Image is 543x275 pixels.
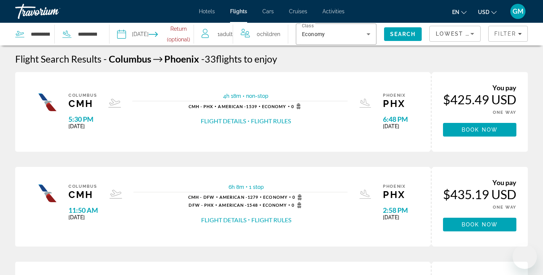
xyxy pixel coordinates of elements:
[443,178,516,187] div: You pay
[443,123,516,137] button: Book now
[15,2,91,21] a: Travorium
[262,104,286,109] span: Economy
[292,194,304,200] span: 0
[436,31,484,37] span: Lowest Price
[383,93,408,98] span: Phoenix
[218,29,233,39] span: 1
[223,93,241,99] span: 4h 18m
[219,203,257,207] span: 1548
[508,3,528,19] button: User Menu
[383,184,408,189] span: Phoenix
[38,184,57,203] img: Airline logo
[462,127,498,133] span: Book now
[219,203,247,207] span: American -
[443,187,516,202] div: $435.19 USD
[229,184,244,190] span: 6h 8m
[216,53,277,64] span: flights to enjoy
[260,31,280,37] span: Children
[68,98,97,109] span: CMH
[436,29,474,38] mat-select: Sort by
[201,216,246,224] button: Flight Details
[383,115,408,123] span: 6:48 PM
[383,123,408,129] span: [DATE]
[488,26,528,42] button: Filters
[219,195,258,200] span: 1279
[109,53,151,64] span: Columbus
[199,8,215,14] a: Hotels
[219,195,248,200] span: American -
[38,93,57,112] img: Airline logo
[478,6,497,17] button: Change currency
[383,189,408,200] span: PHX
[117,23,149,46] button: Select depart date
[201,53,205,64] span: -
[68,123,97,129] span: [DATE]
[263,203,287,207] span: Economy
[384,27,422,41] button: Search
[302,24,314,29] mat-label: Class
[68,206,98,214] span: 11:50 AM
[452,6,467,17] button: Change language
[493,110,516,115] span: ONE WAY
[513,8,524,15] span: GM
[68,184,98,189] span: Columbus
[249,184,264,190] span: 1 stop
[194,23,288,46] button: Travelers: 1 adult, 0 children
[513,245,537,269] iframe: Button to launch messaging window
[452,9,459,15] span: en
[443,92,516,107] div: $425.49 USD
[246,93,268,99] span: non-stop
[263,195,287,200] span: Economy
[15,53,102,64] h1: Flight Search Results
[383,98,408,109] span: PHX
[251,117,291,125] button: Flight Rules
[289,8,307,14] a: Cruises
[478,9,489,15] span: USD
[68,189,98,200] span: CMH
[462,222,498,228] span: Book now
[383,206,408,214] span: 2:58 PM
[218,104,257,109] span: 1539
[257,29,280,39] span: 0
[189,104,213,109] span: CMH - PHX
[164,53,199,64] span: Phoenix
[443,83,516,92] div: You pay
[494,31,516,37] span: Filter
[103,53,107,64] span: -
[390,31,416,37] span: Search
[188,195,214,200] span: CMH - DFW
[383,214,408,220] span: [DATE]
[291,103,303,109] span: 0
[68,115,97,123] span: 5:30 PM
[68,214,98,220] span: [DATE]
[262,8,274,14] a: Cars
[251,216,291,224] button: Flight Rules
[443,218,516,231] button: Book now
[218,104,246,109] span: American -
[68,93,97,98] span: Columbus
[220,31,233,37] span: Adult
[201,117,246,125] button: Flight Details
[149,23,194,46] button: Select return date
[230,8,247,14] a: Flights
[189,203,214,207] span: DFW - PHX
[201,53,216,64] span: 33
[493,205,516,210] span: ONE WAY
[292,202,303,208] span: 0
[322,8,345,14] a: Activities
[302,31,325,37] span: Economy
